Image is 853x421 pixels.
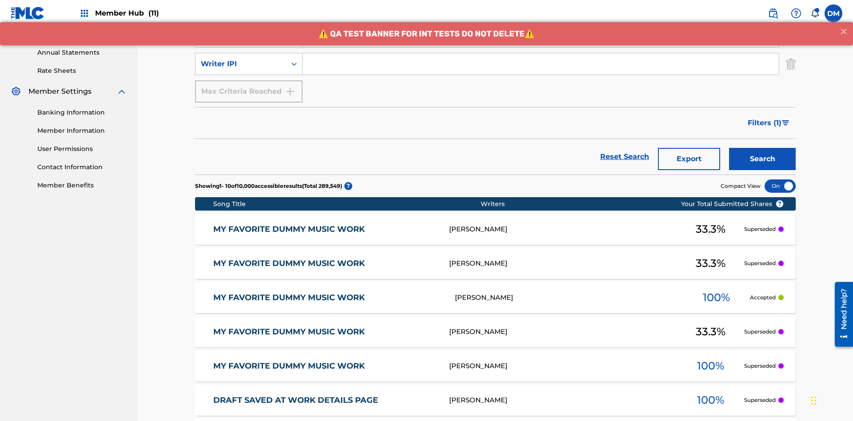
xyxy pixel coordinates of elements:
[213,258,438,269] a: MY FAVORITE DUMMY MUSIC WORK
[768,8,778,19] img: search
[481,199,709,209] div: Writers
[213,293,443,303] a: MY FAVORITE DUMMY MUSIC WORK
[449,327,678,337] div: [PERSON_NAME]
[213,224,438,234] a: MY FAVORITE DUMMY MUSIC WORK
[195,182,342,190] p: Showing 1 - 10 of 10,000 accessible results (Total 289,549 )
[658,148,720,170] button: Export
[449,224,678,234] div: [PERSON_NAME]
[696,324,725,340] span: 33.3 %
[201,59,281,69] div: Writer IPI
[782,120,789,126] img: filter
[744,259,776,267] p: Superseded
[37,181,127,190] a: Member Benefits
[449,395,678,405] div: [PERSON_NAME]
[811,387,817,414] div: Drag
[596,147,654,167] a: Reset Search
[79,8,90,19] img: Top Rightsholders
[786,53,796,75] img: Delete Criterion
[28,86,92,97] span: Member Settings
[213,199,481,209] div: Song Title
[455,293,683,303] div: [PERSON_NAME]
[744,328,776,336] p: Superseded
[750,294,776,302] p: Accepted
[703,290,730,306] span: 100 %
[825,4,842,22] div: User Menu
[37,163,127,172] a: Contact Information
[213,327,438,337] a: MY FAVORITE DUMMY MUSIC WORK
[449,258,678,269] div: [PERSON_NAME]
[809,378,853,421] iframe: Chat Widget
[37,66,127,75] a: Rate Sheets
[744,225,776,233] p: Superseded
[344,182,352,190] span: ?
[37,144,127,154] a: User Permissions
[729,148,796,170] button: Search
[748,118,781,128] span: Filters ( 1 )
[828,278,853,351] iframe: Resource Center
[319,7,534,16] span: ⚠️ QA TEST BANNER FOR INT TESTS DO NOT DELETE⚠️
[95,8,159,18] span: Member Hub
[764,4,782,22] a: Public Search
[696,221,725,237] span: 33.3 %
[810,9,819,18] div: Notifications
[11,7,45,20] img: MLC Logo
[776,200,783,207] span: ?
[791,8,801,19] img: help
[11,86,21,97] img: Member Settings
[787,4,805,22] div: Help
[116,86,127,97] img: expand
[744,362,776,370] p: Superseded
[696,255,725,271] span: 33.3 %
[37,48,127,57] a: Annual Statements
[742,112,796,134] button: Filters (1)
[213,395,438,405] a: DRAFT SAVED AT WORK DETAILS PAGE
[37,126,127,135] a: Member Information
[697,358,724,374] span: 100 %
[213,361,438,371] a: MY FAVORITE DUMMY MUSIC WORK
[37,108,127,117] a: Banking Information
[148,9,159,17] span: (11)
[721,182,761,190] span: Compact View
[697,392,724,408] span: 100 %
[449,361,678,371] div: [PERSON_NAME]
[744,396,776,404] p: Superseded
[681,199,784,209] span: Your Total Submitted Shares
